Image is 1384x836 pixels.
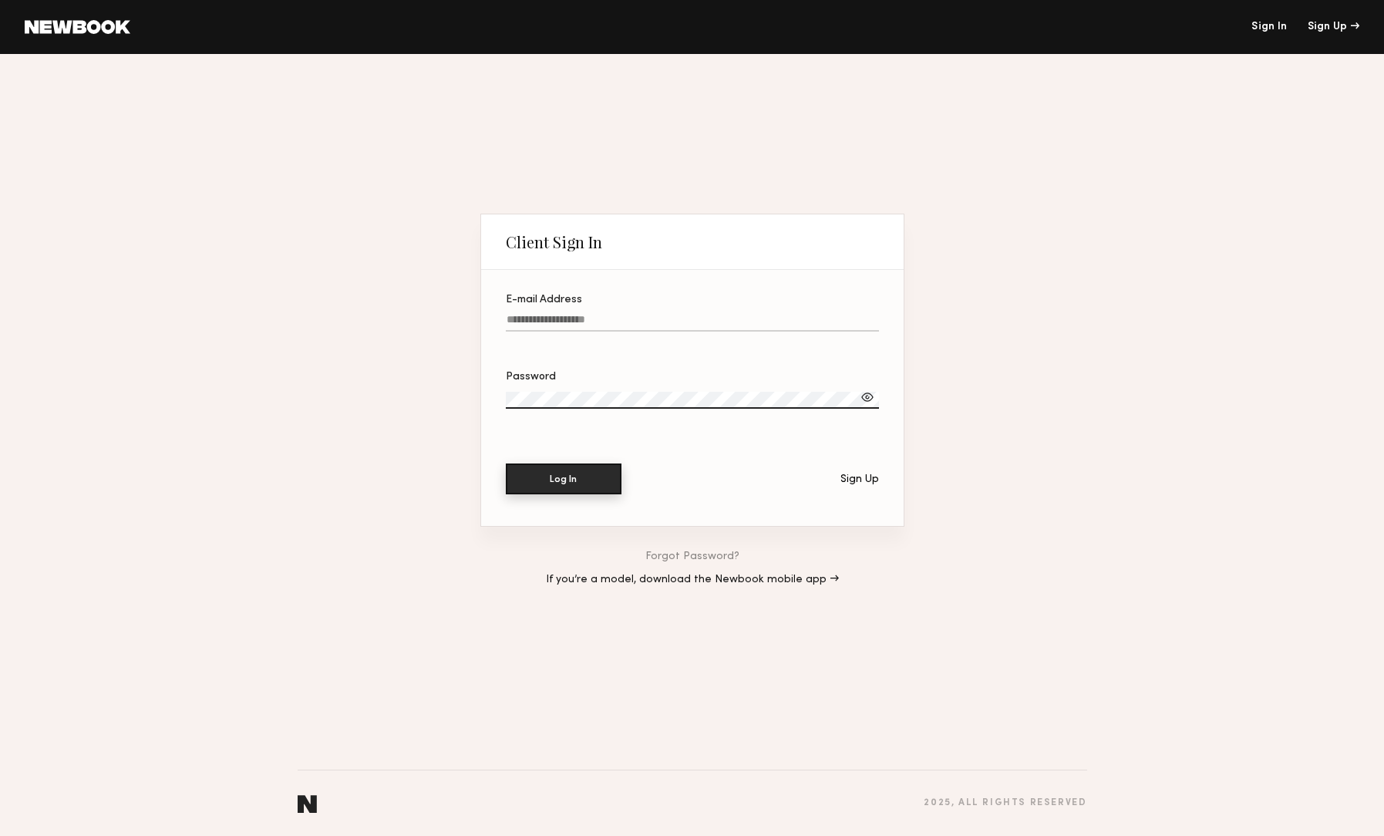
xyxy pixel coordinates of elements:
a: Forgot Password? [645,551,739,562]
input: Password [506,392,879,409]
button: Log In [506,464,621,494]
div: Sign Up [840,474,879,485]
div: Password [506,372,879,383]
div: Client Sign In [506,233,602,251]
input: E-mail Address [506,314,879,332]
div: 2025 , all rights reserved [924,798,1086,808]
div: E-mail Address [506,295,879,305]
a: If you’re a model, download the Newbook mobile app → [546,575,839,585]
a: Sign In [1251,22,1287,32]
div: Sign Up [1308,22,1359,32]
